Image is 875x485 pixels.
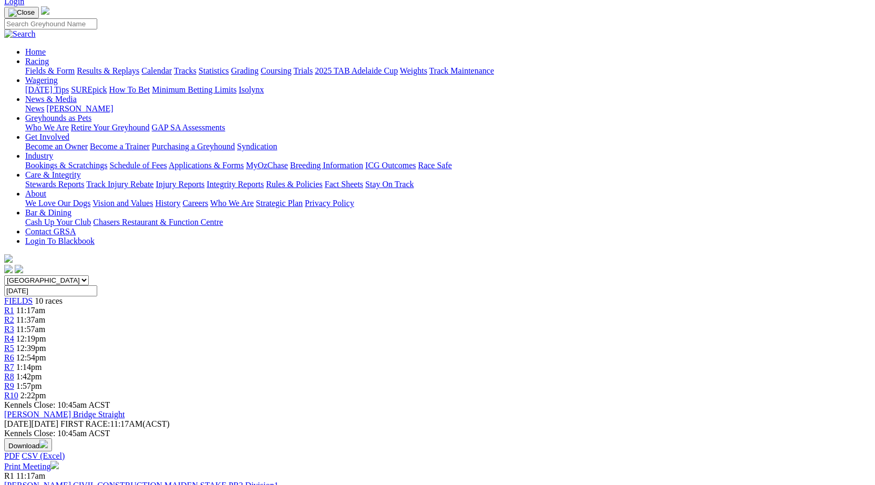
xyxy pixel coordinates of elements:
[365,180,414,189] a: Stay On Track
[50,461,59,469] img: printer.svg
[60,419,170,428] span: 11:17AM(ACST)
[60,419,110,428] span: FIRST RACE:
[4,451,19,460] a: PDF
[4,471,14,480] span: R1
[4,419,32,428] span: [DATE]
[4,29,36,39] img: Search
[174,66,197,75] a: Tracks
[16,344,46,353] span: 12:39pm
[261,66,292,75] a: Coursing
[46,104,113,113] a: [PERSON_NAME]
[4,438,52,451] button: Download
[4,410,125,419] a: [PERSON_NAME] Bridge Straight
[16,363,42,372] span: 1:14pm
[109,85,150,94] a: How To Bet
[365,161,416,170] a: ICG Outcomes
[25,57,49,66] a: Racing
[182,199,208,208] a: Careers
[25,236,95,245] a: Login To Blackbook
[25,218,871,227] div: Bar & Dining
[4,391,18,400] a: R10
[293,66,313,75] a: Trials
[22,451,65,460] a: CSV (Excel)
[16,315,45,324] span: 11:37am
[25,142,871,151] div: Get Involved
[71,85,107,94] a: SUREpick
[25,170,81,179] a: Care & Integrity
[400,66,427,75] a: Weights
[4,419,58,428] span: [DATE]
[16,334,46,343] span: 12:19pm
[109,161,167,170] a: Schedule of Fees
[4,18,97,29] input: Search
[4,400,110,409] span: Kennels Close: 10:45am ACST
[25,180,84,189] a: Stewards Reports
[25,113,91,122] a: Greyhounds as Pets
[16,381,42,390] span: 1:57pm
[4,315,14,324] span: R2
[4,372,14,381] a: R8
[8,8,35,17] img: Close
[4,451,871,461] div: Download
[4,325,14,334] a: R3
[315,66,398,75] a: 2025 TAB Adelaide Cup
[325,180,363,189] a: Fact Sheets
[4,363,14,372] a: R7
[93,218,223,226] a: Chasers Restaurant & Function Centre
[4,381,14,390] a: R9
[25,104,871,113] div: News & Media
[25,132,69,141] a: Get Involved
[25,180,871,189] div: Care & Integrity
[25,142,88,151] a: Become an Owner
[86,180,153,189] a: Track Injury Rebate
[41,6,49,15] img: logo-grsa-white.png
[4,254,13,263] img: logo-grsa-white.png
[4,429,871,438] div: Kennels Close: 10:45am ACST
[25,85,69,94] a: [DATE] Tips
[25,85,871,95] div: Wagering
[25,199,871,208] div: About
[199,66,229,75] a: Statistics
[207,180,264,189] a: Integrity Reports
[92,199,153,208] a: Vision and Values
[4,344,14,353] a: R5
[155,199,180,208] a: History
[25,161,871,170] div: Industry
[25,66,871,76] div: Racing
[210,199,254,208] a: Who We Are
[25,123,69,132] a: Who We Are
[25,218,91,226] a: Cash Up Your Club
[25,199,90,208] a: We Love Our Dogs
[25,161,107,170] a: Bookings & Scratchings
[152,85,236,94] a: Minimum Betting Limits
[141,66,172,75] a: Calendar
[25,47,46,56] a: Home
[4,296,33,305] span: FIELDS
[4,7,39,18] button: Toggle navigation
[156,180,204,189] a: Injury Reports
[4,353,14,362] a: R6
[290,161,363,170] a: Breeding Information
[25,123,871,132] div: Greyhounds as Pets
[4,462,59,471] a: Print Meeting
[4,306,14,315] a: R1
[4,334,14,343] a: R4
[71,123,150,132] a: Retire Your Greyhound
[90,142,150,151] a: Become a Trainer
[237,142,277,151] a: Syndication
[25,189,46,198] a: About
[16,325,45,334] span: 11:57am
[77,66,139,75] a: Results & Replays
[231,66,259,75] a: Grading
[16,306,45,315] span: 11:17am
[35,296,63,305] span: 10 races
